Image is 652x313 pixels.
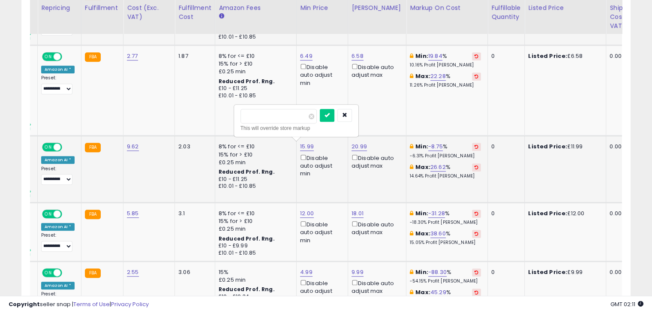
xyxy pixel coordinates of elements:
div: % [410,268,481,284]
i: This overrides the store level min markup for this listing [410,144,413,149]
div: £10.01 - £10.85 [219,250,290,257]
div: £10 - £11.25 [219,85,290,92]
div: Markup on Cost [410,3,484,12]
span: ON [43,144,54,151]
i: This overrides the store level max markup for this listing [410,73,413,79]
p: -6.31% Profit [PERSON_NAME] [410,153,481,159]
div: 0.00 [610,143,651,150]
div: £0.25 min [219,159,290,166]
small: FBA [85,268,101,278]
span: ON [43,53,54,60]
b: Max: [415,163,430,171]
b: Min: [415,52,428,60]
b: Listed Price: [528,142,567,150]
div: Preset: [41,75,75,94]
small: FBA [85,210,101,219]
div: 15% for > £10 [219,151,290,159]
div: Fulfillment [85,3,120,12]
span: 2025-10-10 02:11 GMT [610,300,643,308]
div: % [410,72,481,88]
p: -54.15% Profit [PERSON_NAME] [410,278,481,284]
div: 8% for <= £10 [219,52,290,60]
b: Min: [415,268,428,276]
div: £0.25 min [219,225,290,233]
b: Max: [415,72,430,80]
div: Listed Price [528,3,602,12]
b: Min: [415,142,428,150]
div: % [410,230,481,246]
div: Disable auto adjust max [352,220,400,236]
div: Disable auto adjust min [300,62,341,87]
b: Reduced Prof. Rng. [219,286,275,293]
div: 0.00 [610,210,651,217]
div: 0 [491,52,518,60]
div: 15% for > £10 [219,217,290,225]
i: Revert to store-level Min Markup [475,144,478,149]
a: Terms of Use [73,300,110,308]
span: ON [43,269,54,277]
p: 14.64% Profit [PERSON_NAME] [410,173,481,179]
div: % [410,210,481,226]
b: Reduced Prof. Rng. [219,78,275,85]
div: 0 [491,210,518,217]
p: 10.16% Profit [PERSON_NAME] [410,62,481,68]
div: 3.06 [178,268,208,276]
div: Disable auto adjust min [300,153,341,178]
a: 19.84 [428,52,442,60]
a: 26.62 [430,163,446,172]
span: OFF [61,144,75,151]
div: [PERSON_NAME] [352,3,403,12]
div: £0.25 min [219,68,290,75]
div: This will override store markup [240,124,352,132]
div: Disable auto adjust max [352,278,400,295]
div: 3.1 [178,210,208,217]
b: Listed Price: [528,52,567,60]
div: Amazon AI * [41,282,75,289]
div: Amazon AI * [41,223,75,231]
div: £10.01 - £10.85 [219,33,290,41]
div: Amazon AI * [41,66,75,73]
div: 0 [491,143,518,150]
a: 2.55 [127,268,139,277]
div: Cost (Exc. VAT) [127,3,171,21]
p: -18.30% Profit [PERSON_NAME] [410,220,481,226]
div: 1.87 [178,52,208,60]
div: £11.99 [528,143,599,150]
a: -8.75 [428,142,443,151]
div: £6.58 [528,52,599,60]
a: Privacy Policy [111,300,149,308]
i: Revert to store-level Max Markup [475,165,478,169]
div: Disable auto adjust max [352,62,400,79]
div: £10.01 - £10.85 [219,183,290,190]
p: 11.26% Profit [PERSON_NAME] [410,82,481,88]
b: Reduced Prof. Rng. [219,168,275,175]
div: 15% [219,268,290,276]
div: £9.99 [528,268,599,276]
span: ON [43,211,54,218]
a: 9.62 [127,142,139,151]
a: 4.99 [300,268,312,277]
small: Amazon Fees. [219,12,224,20]
a: 22.28 [430,72,446,81]
div: 2.03 [178,143,208,150]
b: Max: [415,229,430,238]
div: Min Price [300,3,344,12]
b: Listed Price: [528,209,567,217]
small: FBA [85,143,101,152]
div: Amazon Fees [219,3,293,12]
a: 15.99 [300,142,314,151]
div: Preset: [41,166,75,185]
div: Fulfillable Quantity [491,3,521,21]
a: 6.49 [300,52,312,60]
b: Min: [415,209,428,217]
a: 5.85 [127,209,139,218]
i: This overrides the store level max markup for this listing [410,164,413,170]
b: Reduced Prof. Rng. [219,235,275,242]
div: Preset: [41,232,75,252]
a: -31.28 [428,209,445,218]
div: Fulfillment Cost [178,3,211,21]
div: £10.01 - £10.85 [219,92,290,99]
a: 18.01 [352,209,364,218]
i: Revert to store-level Min Markup [475,54,478,58]
a: -88.30 [428,268,447,277]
